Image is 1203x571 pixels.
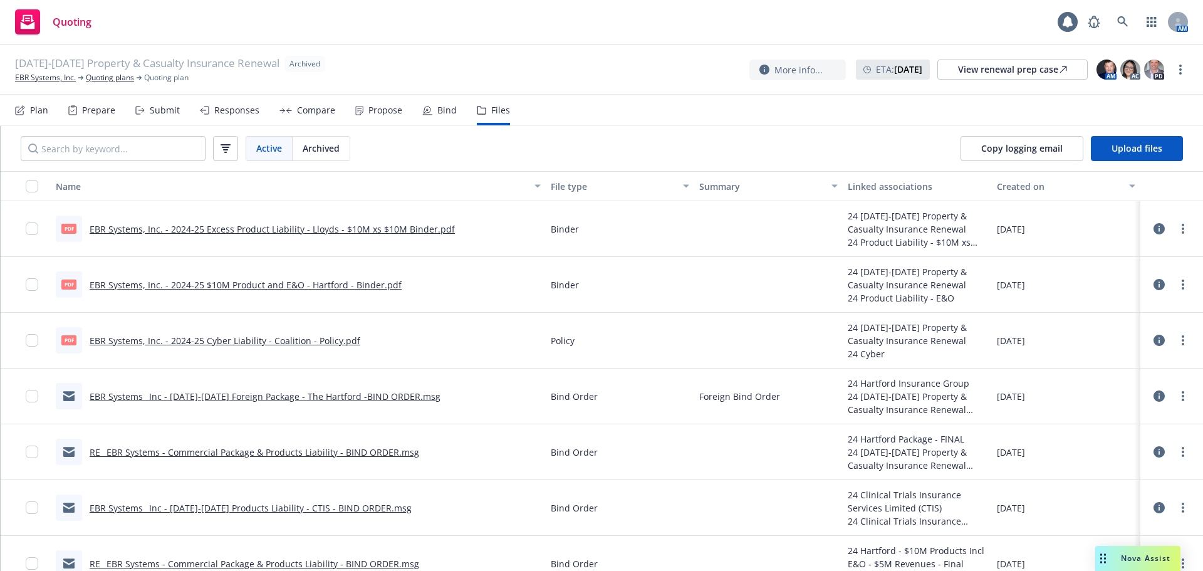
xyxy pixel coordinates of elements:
[848,515,986,528] div: 24 Clinical Trials Insurance Services Limited (CTIS)
[1175,333,1190,348] a: more
[214,105,259,115] div: Responses
[26,557,38,570] input: Toggle Row Selected
[1095,546,1111,571] div: Drag to move
[694,171,843,201] button: Summary
[848,488,986,515] div: 24 Clinical Trials Insurance Services Limited (CTIS)
[551,390,598,403] span: Bind Order
[82,105,115,115] div: Prepare
[56,180,527,193] div: Name
[848,265,986,291] div: 24 [DATE]-[DATE] Property & Casualty Insurance Renewal
[1173,62,1188,77] a: more
[1121,553,1170,563] span: Nova Assist
[848,236,986,249] div: 24 Product Liability - $10M xs $10M
[26,446,38,458] input: Toggle Row Selected
[749,60,846,80] button: More info...
[699,180,824,193] div: Summary
[61,335,76,345] span: pdf
[546,171,694,201] button: File type
[997,390,1025,403] span: [DATE]
[15,72,76,83] a: EBR Systems, Inc.
[256,142,282,155] span: Active
[551,334,575,347] span: Policy
[1175,500,1190,515] a: more
[26,334,38,347] input: Toggle Row Selected
[90,558,419,570] a: RE_ EBR Systems - Commercial Package & Products Liability - BIND ORDER.msg
[1175,444,1190,459] a: more
[491,105,510,115] div: Files
[61,280,76,289] span: pdf
[997,334,1025,347] span: [DATE]
[992,171,1140,201] button: Created on
[90,446,419,458] a: RE_ EBR Systems - Commercial Package & Products Liability - BIND ORDER.msg
[958,60,1067,79] div: View renewal prep case
[368,105,402,115] div: Propose
[997,446,1025,459] span: [DATE]
[26,278,38,291] input: Toggle Row Selected
[1095,546,1180,571] button: Nova Assist
[848,390,986,416] div: 24 [DATE]-[DATE] Property & Casualty Insurance Renewal
[1175,556,1190,571] a: more
[15,56,279,72] span: [DATE]-[DATE] Property & Casualty Insurance Renewal
[997,501,1025,515] span: [DATE]
[150,105,180,115] div: Submit
[1081,9,1107,34] a: Report a Bug
[551,446,598,459] span: Bind Order
[26,390,38,402] input: Toggle Row Selected
[848,377,986,390] div: 24 Hartford Insurance Group
[997,557,1025,570] span: [DATE]
[1175,389,1190,404] a: more
[551,180,675,193] div: File type
[303,142,340,155] span: Archived
[90,335,360,347] a: EBR Systems, Inc. - 2024-25 Cyber Liability - Coalition - Policy.pdf
[21,136,206,161] input: Search by keyword...
[774,63,823,76] span: More info...
[848,446,986,472] div: 24 [DATE]-[DATE] Property & Casualty Insurance Renewal
[30,105,48,115] div: Plan
[1091,136,1183,161] button: Upload files
[90,502,412,514] a: EBR Systems_ Inc - [DATE]-[DATE] Products Liability - CTIS - BIND ORDER.msg
[53,17,91,27] span: Quoting
[843,171,991,201] button: Linked associations
[961,136,1083,161] button: Copy logging email
[981,142,1063,154] span: Copy logging email
[876,63,922,76] span: ETA :
[551,501,598,515] span: Bind Order
[699,390,780,403] span: Foreign Bind Order
[1175,277,1190,292] a: more
[997,180,1122,193] div: Created on
[90,279,402,291] a: EBR Systems, Inc. - 2024-25 $10M Product and E&O - Hartford - Binder.pdf
[289,58,320,70] span: Archived
[848,321,986,347] div: 24 [DATE]-[DATE] Property & Casualty Insurance Renewal
[90,223,455,235] a: EBR Systems, Inc. - 2024-25 Excess Product Liability - Lloyds - $10M xs $10M Binder.pdf
[1139,9,1164,34] a: Switch app
[297,105,335,115] div: Compare
[894,63,922,75] strong: [DATE]
[90,390,440,402] a: EBR Systems_ Inc - [DATE]-[DATE] Foreign Package - The Hartford -BIND ORDER.msg
[1175,221,1190,236] a: more
[1096,60,1117,80] img: photo
[26,501,38,514] input: Toggle Row Selected
[848,209,986,236] div: 24 [DATE]-[DATE] Property & Casualty Insurance Renewal
[144,72,189,83] span: Quoting plan
[551,557,598,570] span: Bind Order
[848,544,986,570] div: 24 Hartford - $10M Products Incl E&O - $5M Revenues - Final
[1120,60,1140,80] img: photo
[26,223,38,235] input: Toggle Row Selected
[551,278,579,291] span: Binder
[1144,60,1164,80] img: photo
[848,291,986,305] div: 24 Product Liability - E&O
[551,223,579,236] span: Binder
[61,224,76,233] span: pdf
[848,432,986,446] div: 24 Hartford Package - FINAL
[997,223,1025,236] span: [DATE]
[848,347,986,360] div: 24 Cyber
[937,60,1088,80] a: View renewal prep case
[86,72,134,83] a: Quoting plans
[997,278,1025,291] span: [DATE]
[848,180,986,193] div: Linked associations
[26,180,38,192] input: Select all
[437,105,457,115] div: Bind
[1110,9,1135,34] a: Search
[51,171,546,201] button: Name
[1112,142,1162,154] span: Upload files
